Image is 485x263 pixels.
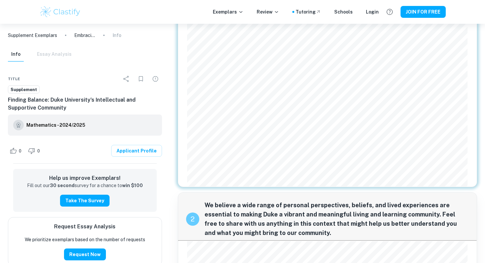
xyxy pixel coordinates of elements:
h6: Help us improve Exemplars! [18,174,151,182]
button: Request Now [64,248,106,260]
button: Help and Feedback [384,6,395,17]
a: Mathematics - 2024/2025 [26,120,85,130]
span: Title [8,76,20,82]
span: 0 [34,148,44,154]
span: We believe a wide range of personal perspectives, beliefs, and lived experiences are essential to... [205,201,469,238]
div: recipe [186,213,199,226]
a: Schools [334,8,353,16]
a: Applicant Profile [111,145,162,157]
div: Report issue [149,72,162,85]
h6: Mathematics - 2024/2025 [26,121,85,129]
div: Dislike [26,146,44,156]
img: Clastify logo [39,5,81,18]
p: We prioritize exemplars based on the number of requests [25,236,145,243]
button: Take the Survey [60,195,110,207]
p: Fill out our survey for a chance to [27,182,143,189]
div: Bookmark [134,72,147,85]
a: Tutoring [296,8,321,16]
strong: win $100 [122,183,143,188]
div: Share [120,72,133,85]
a: Supplement [8,85,40,94]
p: Embracing Diversity: A First-Generation, [MEDICAL_DATA] Perspective [74,32,95,39]
h6: Request Essay Analysis [54,223,115,231]
strong: 30 second [50,183,75,188]
h6: Finding Balance: Duke University's Intellectual and Supportive Community [8,96,162,112]
div: Like [8,146,25,156]
p: Review [257,8,279,16]
p: Exemplars [213,8,243,16]
button: Info [8,47,24,62]
button: JOIN FOR FREE [401,6,446,18]
span: Supplement [8,86,39,93]
p: Info [113,32,121,39]
span: 0 [15,148,25,154]
a: Login [366,8,379,16]
a: Supplement Exemplars [8,32,57,39]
